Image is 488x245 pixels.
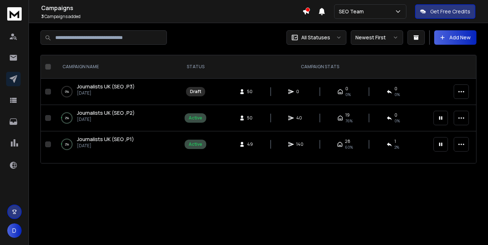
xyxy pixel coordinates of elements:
[247,115,254,121] span: 50
[394,112,397,118] span: 0
[394,144,399,150] span: 2 %
[296,89,303,95] span: 0
[296,141,303,147] span: 140
[77,143,134,149] p: [DATE]
[394,139,396,144] span: 1
[394,92,400,97] span: 0%
[296,115,303,121] span: 40
[351,30,403,45] button: Newest First
[77,90,135,96] p: [DATE]
[415,4,475,19] button: Get Free Credits
[394,118,400,124] span: 0 %
[430,8,470,15] p: Get Free Credits
[77,136,134,143] a: Journalists UK (SEO ,P1)
[65,141,69,148] p: 2 %
[41,13,44,19] span: 3
[394,86,397,92] span: 0
[65,88,69,95] p: 0 %
[345,92,351,97] span: 0%
[345,139,350,144] span: 28
[247,89,254,95] span: 50
[180,55,211,79] th: STATUS
[189,115,202,121] div: Active
[345,144,353,150] span: 60 %
[54,79,180,105] td: 0%Journalists UK (SEO ,P3)[DATE]
[190,89,201,95] div: Draft
[41,14,302,19] p: Campaigns added
[77,83,135,90] a: Journalists UK (SEO ,P3)
[247,141,254,147] span: 49
[345,118,353,124] span: 76 %
[77,117,135,122] p: [DATE]
[77,109,135,116] span: Journalists UK (SEO ,P2)
[189,141,202,147] div: Active
[345,112,350,118] span: 19
[54,105,180,131] td: 2%Journalists UK (SEO ,P2)[DATE]
[211,55,429,79] th: CAMPAIGN STATS
[345,86,348,92] span: 0
[301,34,330,41] p: All Statuses
[7,7,22,21] img: logo
[54,55,180,79] th: CAMPAIGN NAME
[65,114,69,122] p: 2 %
[7,223,22,238] button: D
[41,4,302,12] h1: Campaigns
[54,131,180,158] td: 2%Journalists UK (SEO ,P1)[DATE]
[77,109,135,117] a: Journalists UK (SEO ,P2)
[434,30,476,45] button: Add New
[339,8,367,15] p: SEO Team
